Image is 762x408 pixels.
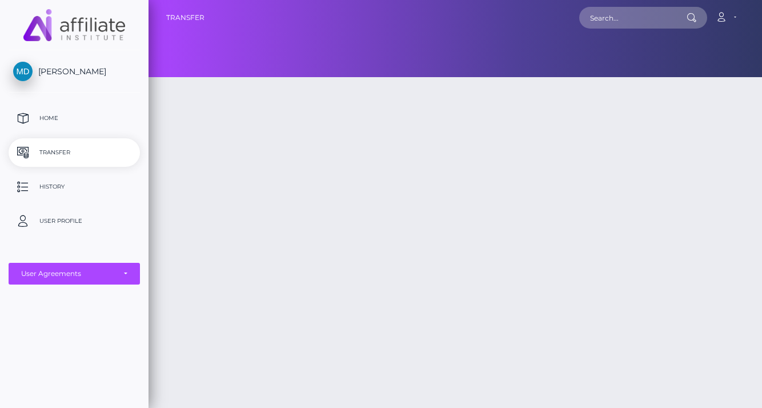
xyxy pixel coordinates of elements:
[13,213,135,230] p: User Profile
[13,110,135,127] p: Home
[21,269,115,278] div: User Agreements
[9,138,140,167] a: Transfer
[9,66,140,77] span: [PERSON_NAME]
[9,104,140,133] a: Home
[9,207,140,235] a: User Profile
[166,6,204,30] a: Transfer
[13,144,135,161] p: Transfer
[579,7,687,29] input: Search...
[9,263,140,285] button: User Agreements
[23,9,125,41] img: MassPay
[13,178,135,195] p: History
[9,173,140,201] a: History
